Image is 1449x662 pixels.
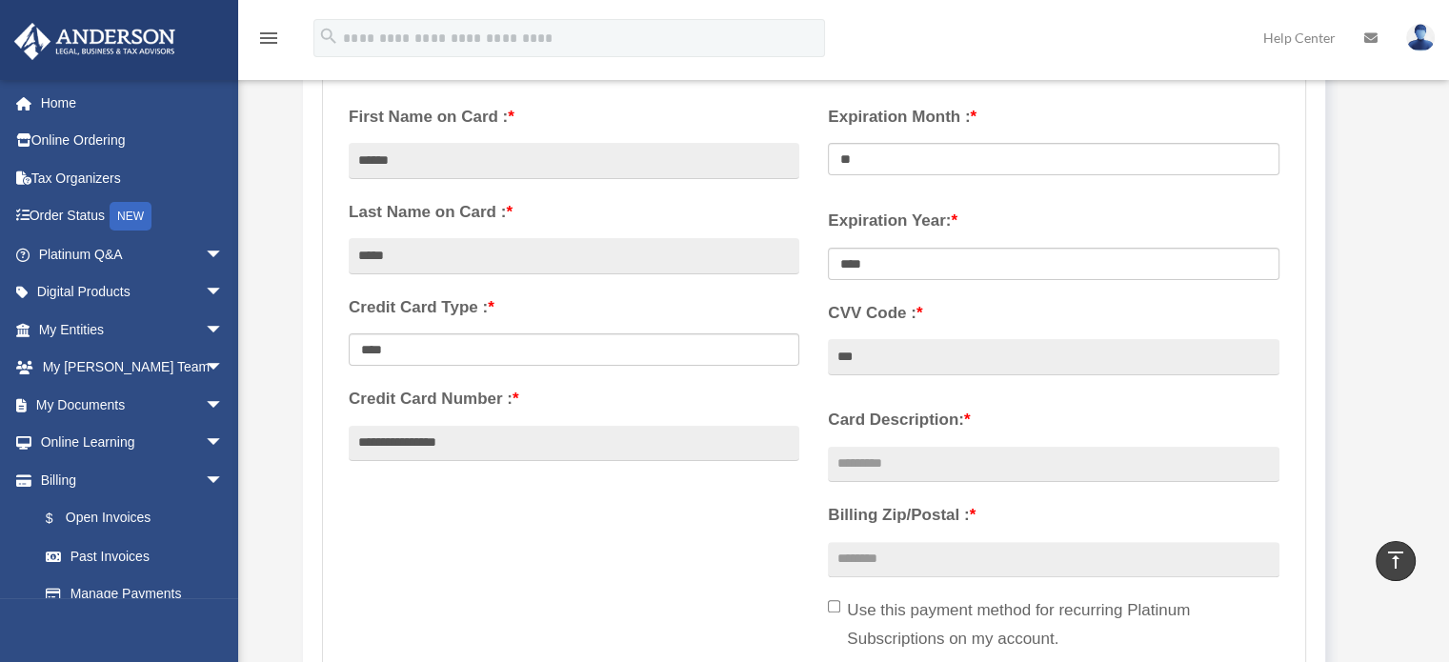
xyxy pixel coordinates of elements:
[1384,549,1407,572] i: vertical_align_top
[828,501,1278,530] label: Billing Zip/Postal :
[27,537,252,575] a: Past Invoices
[205,386,243,425] span: arrow_drop_down
[110,202,151,231] div: NEW
[828,596,1278,653] label: Use this payment method for recurring Platinum Subscriptions on my account.
[349,198,799,227] label: Last Name on Card :
[318,26,339,47] i: search
[13,424,252,462] a: Online Learningarrow_drop_down
[13,122,252,160] a: Online Ordering
[56,507,66,531] span: $
[27,575,243,613] a: Manage Payments
[828,207,1278,235] label: Expiration Year:
[349,103,799,131] label: First Name on Card :
[13,197,252,236] a: Order StatusNEW
[205,461,243,500] span: arrow_drop_down
[257,27,280,50] i: menu
[205,311,243,350] span: arrow_drop_down
[205,349,243,388] span: arrow_drop_down
[828,299,1278,328] label: CVV Code :
[13,273,252,311] a: Digital Productsarrow_drop_down
[13,349,252,387] a: My [PERSON_NAME] Teamarrow_drop_down
[205,235,243,274] span: arrow_drop_down
[828,406,1278,434] label: Card Description:
[13,386,252,424] a: My Documentsarrow_drop_down
[13,159,252,197] a: Tax Organizers
[13,84,252,122] a: Home
[1376,541,1416,581] a: vertical_align_top
[205,273,243,312] span: arrow_drop_down
[13,461,252,499] a: Billingarrow_drop_down
[27,499,252,538] a: $Open Invoices
[349,293,799,322] label: Credit Card Type :
[1406,24,1435,51] img: User Pic
[828,103,1278,131] label: Expiration Month :
[828,600,840,612] input: Use this payment method for recurring Platinum Subscriptions on my account.
[257,33,280,50] a: menu
[349,385,799,413] label: Credit Card Number :
[13,311,252,349] a: My Entitiesarrow_drop_down
[13,235,252,273] a: Platinum Q&Aarrow_drop_down
[205,424,243,463] span: arrow_drop_down
[9,23,181,60] img: Anderson Advisors Platinum Portal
